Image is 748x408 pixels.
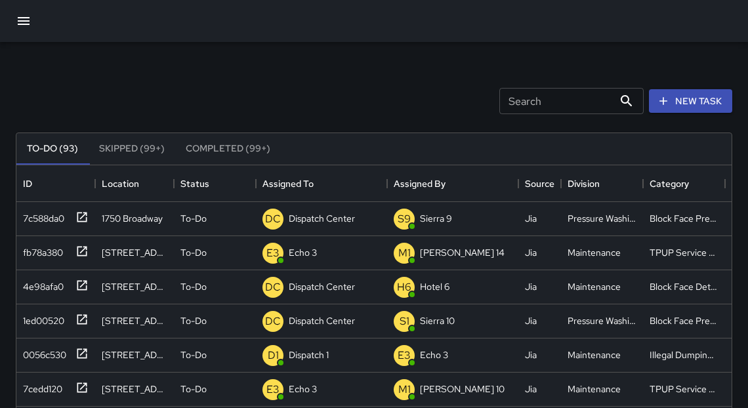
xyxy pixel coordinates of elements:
p: To-Do [180,246,207,259]
div: Pressure Washing [568,212,636,225]
div: Division [568,165,600,202]
div: Category [650,165,689,202]
button: Completed (99+) [175,133,281,165]
p: DC [265,211,281,227]
p: Echo 3 [289,246,317,259]
div: 1ed00520 [18,309,64,327]
button: To-Do (93) [16,133,89,165]
div: Maintenance [568,348,621,361]
p: Echo 3 [420,348,448,361]
p: Echo 3 [289,382,317,396]
div: ID [16,165,95,202]
div: 7c588da0 [18,207,64,225]
p: E3 [266,245,280,261]
div: 4e98afa0 [18,275,64,293]
div: 0056c530 [18,343,66,361]
div: Maintenance [568,280,621,293]
button: Skipped (99+) [89,133,175,165]
div: Jia [525,280,537,293]
div: Jia [525,382,537,396]
div: TPUP Service Requested [650,382,718,396]
p: E3 [266,382,280,398]
p: DC [265,314,281,329]
div: Block Face Pressure Washed [650,314,718,327]
p: [PERSON_NAME] 14 [420,246,505,259]
div: 902 Washington Street [102,280,167,293]
div: TPUP Service Requested [650,246,718,259]
div: Status [180,165,209,202]
div: Jia [525,314,537,327]
div: Assigned To [262,165,314,202]
p: Dispatch Center [289,280,355,293]
p: S9 [398,211,411,227]
p: M1 [398,245,411,261]
p: Sierra 10 [420,314,455,327]
p: H6 [397,279,411,295]
p: [PERSON_NAME] 10 [420,382,505,396]
div: Assigned By [394,165,446,202]
div: 1750 Broadway [102,212,163,225]
div: Assigned By [387,165,518,202]
div: Source [525,165,554,202]
p: E3 [398,348,411,363]
p: Sierra 9 [420,212,452,225]
div: Assigned To [256,165,387,202]
div: Division [561,165,643,202]
div: Maintenance [568,382,621,396]
p: Hotel 6 [420,280,449,293]
div: Illegal Dumping Removed [650,348,718,361]
div: 7cedd120 [18,377,62,396]
p: Dispatch 1 [289,348,329,361]
div: 405 9th Street [102,382,167,396]
div: Status [174,165,256,202]
div: fb78a380 [18,241,63,259]
p: To-Do [180,314,207,327]
div: Location [102,165,139,202]
p: To-Do [180,280,207,293]
p: D1 [268,348,279,363]
p: To-Do [180,212,207,225]
div: Location [95,165,174,202]
p: Dispatch Center [289,212,355,225]
div: Block Face Pressure Washed [650,212,718,225]
div: Jia [525,212,537,225]
p: To-Do [180,348,207,361]
div: Source [518,165,561,202]
p: Dispatch Center [289,314,355,327]
p: DC [265,279,281,295]
button: New Task [649,89,732,113]
div: Pressure Washing [568,314,636,327]
p: M1 [398,382,411,398]
div: 1739 Broadway [102,348,167,361]
div: Maintenance [568,246,621,259]
div: Block Face Detailed [650,280,718,293]
div: 777 Broadway [102,246,167,259]
p: S1 [400,314,409,329]
div: Category [643,165,725,202]
div: Jia [525,246,537,259]
div: 1437 Franklin Street [102,314,167,327]
div: Jia [525,348,537,361]
p: To-Do [180,382,207,396]
div: ID [23,165,32,202]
